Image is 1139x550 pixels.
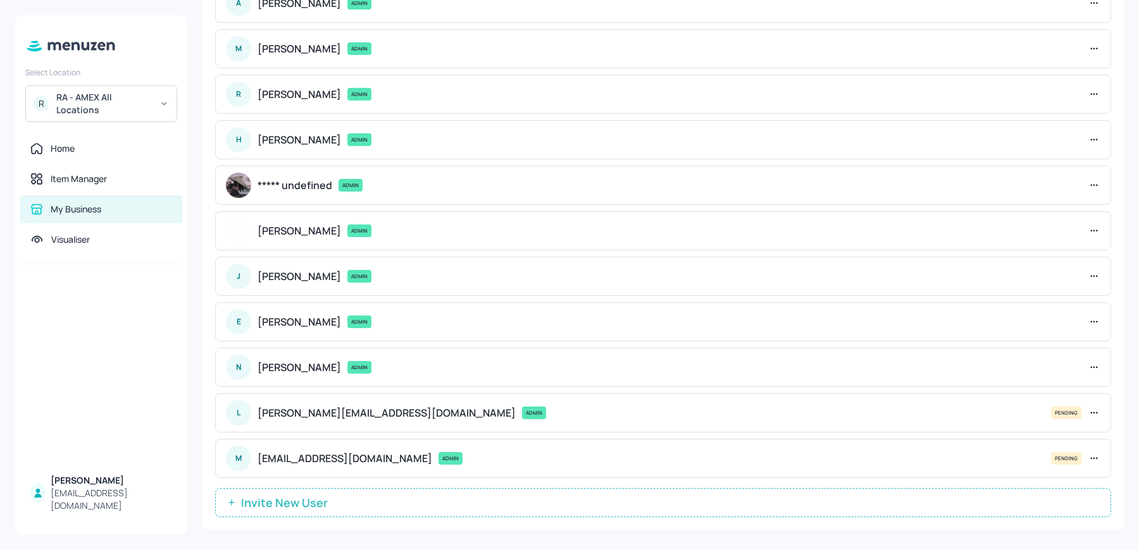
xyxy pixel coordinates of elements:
[258,270,341,283] p: [PERSON_NAME]
[258,315,341,328] p: [PERSON_NAME]
[34,96,49,111] div: R
[258,361,341,374] p: [PERSON_NAME]
[25,67,177,78] div: Select Location
[226,264,251,289] div: J
[215,488,1111,517] button: Invite New User
[258,133,341,146] p: [PERSON_NAME]
[347,270,371,283] div: ADMIN
[347,315,371,328] div: ADMIN
[226,82,251,107] div: R
[56,91,152,116] div: RA - AMEX All Locations
[226,173,251,198] img: avatar
[226,127,251,152] div: H
[347,361,371,374] div: ADMIN
[51,142,75,155] div: Home
[258,406,516,419] p: [PERSON_NAME][EMAIL_ADDRESS][DOMAIN_NAME]
[51,203,101,216] div: My Business
[51,233,90,246] div: Visualiser
[258,88,341,101] p: [PERSON_NAME]
[226,309,251,334] div: E
[339,179,363,192] div: ADMIN
[51,487,172,512] div: [EMAIL_ADDRESS][DOMAIN_NAME]
[522,406,546,419] div: ADMIN
[1051,452,1081,465] div: PENDING
[347,88,371,101] div: ADMIN
[51,474,172,487] div: [PERSON_NAME]
[226,36,251,61] div: M
[226,400,251,425] div: L
[51,173,107,185] div: Item Manager
[258,42,341,55] p: [PERSON_NAME]
[226,446,251,471] div: M
[1051,406,1081,419] div: PENDING
[258,224,341,237] p: [PERSON_NAME]
[347,224,371,237] div: ADMIN
[235,496,334,509] span: Invite New User
[347,133,371,146] div: ADMIN
[258,452,432,465] p: [EMAIL_ADDRESS][DOMAIN_NAME]
[226,355,251,380] div: N
[226,218,251,243] img: avatar
[347,42,371,55] div: ADMIN
[439,452,463,465] div: ADMIN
